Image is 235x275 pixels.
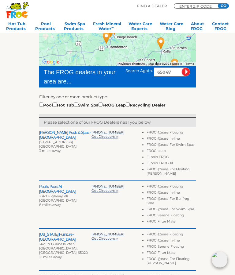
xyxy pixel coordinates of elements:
[147,196,196,207] li: FROG @ease For Bullfrog Spas
[212,252,228,268] img: openIcon
[147,167,196,177] li: FROG @ease For Floating [PERSON_NAME]
[147,161,196,167] li: Flippin FROG XL
[91,232,125,236] a: [PHONE_NUMBER]
[165,54,184,75] div: Hometown Pool & Spa - 67 miles away.
[147,238,196,244] li: FROG @ease In-line
[147,232,196,238] li: FROG @ease Floating
[41,58,61,66] img: Google
[64,21,85,33] a: Swim SpaProducts
[191,21,204,33] a: AboutFROG
[125,68,153,73] span: Search Again:
[212,21,229,33] a: ContactFROG
[39,203,61,207] span: 8 miles away
[147,190,196,196] li: FROG @ease In-line
[147,250,196,257] li: FROG Filter Mate
[93,21,121,33] a: Fresh MineralWater∞
[148,62,182,65] span: Map data ©2025 Google
[147,130,196,136] li: FROG @ease Floating
[151,33,170,54] div: Vaughan Pools & Spas - Rolla - 45 miles away.
[91,188,118,193] a: Get Directions »
[39,242,91,246] div: 1429 N Business Rte 5
[181,68,190,76] input: Submit
[111,26,114,29] sup: ∞
[39,255,62,259] span: 15 miles away
[118,62,145,66] button: Keyboard shortcuts
[147,219,196,225] li: FROG Filter Mate
[147,244,196,250] li: FROG Serene Floating
[44,119,191,125] p: Please select one of our FROG Dealers near you below.
[147,207,196,213] li: FROG @ease For Swim Spas
[147,257,196,267] li: FROG @ease For Floating [PERSON_NAME]
[39,140,91,144] div: [STREET_ADDRESS]
[147,136,196,142] li: FROG @ease In-line
[39,198,91,203] div: [GEOGRAPHIC_DATA]
[179,5,215,8] input: Zip Code Form
[160,21,183,33] a: Water CareBlog
[6,21,28,33] a: Hot TubProducts
[39,246,91,255] div: [GEOGRAPHIC_DATA], [GEOGRAPHIC_DATA] 65020
[39,184,91,194] h2: Pacific Pools At [GEOGRAPHIC_DATA]
[218,3,229,8] input: GO
[147,149,196,155] li: FROG Leap
[185,62,194,65] a: Terms
[39,94,108,100] label: Filter by one or more product type:
[39,149,61,153] span: 3 miles away
[39,144,91,149] div: [GEOGRAPHIC_DATA]
[35,21,57,33] a: PoolProducts
[97,27,116,48] div: Missouri Furniture - Camdenton - 15 miles away.
[129,21,152,33] a: Water CareExperts
[147,155,196,161] li: Flippin FROG
[39,194,91,198] div: 1040 Highway KK
[137,3,167,9] p: Find A Dealer
[39,232,91,242] h2: [US_STATE] Furniture - [GEOGRAPHIC_DATA]
[91,184,125,188] a: [PHONE_NUMBER]
[39,130,91,140] h2: [PERSON_NAME] Pools & Spas - [GEOGRAPHIC_DATA]
[91,130,125,134] a: [PHONE_NUMBER]
[44,68,120,86] div: The FROG dealers in your area are...
[41,58,61,66] a: Open this area in Google Maps (opens a new window)
[147,142,196,149] li: FROG @ease For Swim Spas
[91,134,118,139] a: Get Directions »
[147,213,196,219] li: FROG Serene Floating
[39,101,166,108] div: Pool Hot Tub Swim Spa FROG Leap Recycling Dealer
[91,236,118,241] a: Get Directions »
[147,184,196,190] li: FROG @ease Floating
